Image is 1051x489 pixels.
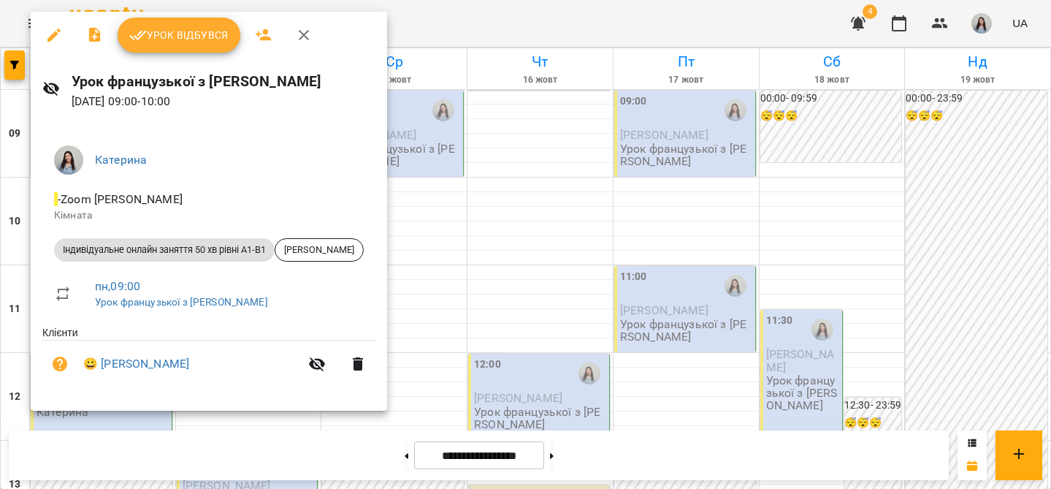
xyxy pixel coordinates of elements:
span: Індивідуальне онлайн заняття 50 хв рівні А1-В1 [54,243,275,257]
div: [PERSON_NAME] [275,238,364,262]
span: - Zoom [PERSON_NAME] [54,192,186,206]
p: Кімната [54,208,364,223]
span: [PERSON_NAME] [275,243,363,257]
img: 00729b20cbacae7f74f09ddf478bc520.jpg [54,145,83,175]
a: Урок французької з [PERSON_NAME] [95,296,268,308]
a: Катерина [95,153,147,167]
h6: Урок французької з [PERSON_NAME] [72,70,375,93]
a: 😀 [PERSON_NAME] [83,355,189,373]
p: [DATE] 09:00 - 10:00 [72,93,375,110]
button: Візит ще не сплачено. Додати оплату? [42,346,77,382]
span: Урок відбувся [129,26,229,44]
a: пн , 09:00 [95,279,140,293]
ul: Клієнти [42,325,375,393]
button: Урок відбувся [118,18,240,53]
